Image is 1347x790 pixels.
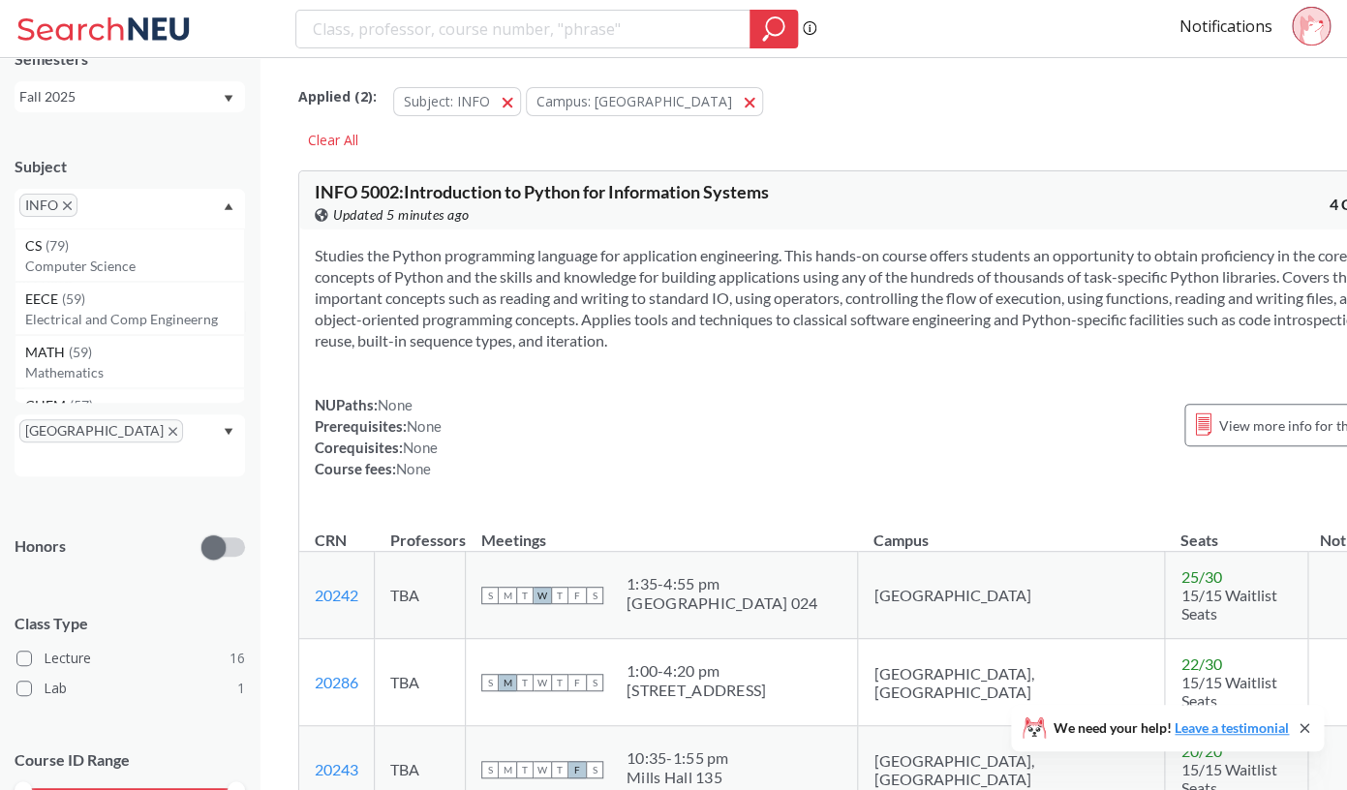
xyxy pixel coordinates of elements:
span: ( 59 ) [62,290,85,307]
span: T [516,587,534,604]
svg: Dropdown arrow [224,95,233,103]
div: [GEOGRAPHIC_DATA] 024 [627,593,817,613]
span: We need your help! [1054,721,1289,735]
svg: X to remove pill [63,201,72,210]
a: 20286 [315,673,358,691]
div: 1:00 - 4:20 pm [627,661,766,681]
p: Electrical and Comp Engineerng [25,310,244,329]
span: S [481,761,499,778]
span: F [568,587,586,604]
span: INFOX to remove pill [19,194,77,217]
p: Computer Science [25,257,244,276]
a: Leave a testimonial [1175,719,1289,736]
span: CS [25,235,46,257]
span: ( 59 ) [69,344,92,360]
div: 1:35 - 4:55 pm [627,574,817,593]
span: S [481,587,499,604]
label: Lab [16,676,245,701]
span: S [586,761,603,778]
div: [STREET_ADDRESS] [627,681,766,700]
span: T [551,674,568,691]
a: 20243 [315,760,358,778]
span: W [534,674,551,691]
div: Clear All [298,126,368,155]
label: Lecture [16,646,245,671]
div: INFOX to remove pillDropdown arrowCS(79)Computer ScienceEECE(59)Electrical and Comp EngineerngMAT... [15,189,245,228]
p: Mathematics [25,363,244,382]
div: magnifying glass [750,10,798,48]
svg: Dropdown arrow [224,202,233,210]
span: T [551,587,568,604]
div: [GEOGRAPHIC_DATA]X to remove pillDropdown arrow [15,414,245,476]
span: MATH [25,342,69,363]
span: 25 / 30 [1180,567,1221,586]
span: INFO 5002 : Introduction to Python for Information Systems [315,181,769,202]
span: T [516,761,534,778]
div: Semesters [15,48,245,70]
span: F [568,761,586,778]
td: [GEOGRAPHIC_DATA] [858,552,1165,639]
span: S [586,587,603,604]
span: Class Type [15,613,245,634]
span: M [499,587,516,604]
div: Fall 2025 [19,86,222,107]
span: ( 79 ) [46,237,69,254]
span: ( 57 ) [70,397,93,413]
td: TBA [375,552,466,639]
button: Campus: [GEOGRAPHIC_DATA] [526,87,763,116]
svg: Dropdown arrow [224,428,233,436]
input: Class, professor, course number, "phrase" [311,13,736,46]
div: Mills Hall 135 [627,768,728,787]
span: 15/15 Waitlist Seats [1180,586,1276,623]
span: [GEOGRAPHIC_DATA]X to remove pill [19,419,183,442]
svg: magnifying glass [762,15,785,43]
p: Honors [15,535,66,558]
span: None [378,396,413,413]
th: Campus [858,510,1165,552]
span: EECE [25,289,62,310]
a: Notifications [1179,15,1272,37]
td: TBA [375,639,466,726]
span: 1 [237,678,245,699]
span: M [499,761,516,778]
span: M [499,674,516,691]
span: Applied ( 2 ): [298,86,377,107]
span: None [403,439,438,456]
svg: X to remove pill [168,427,177,436]
div: NUPaths: Prerequisites: Corequisites: Course fees: [315,394,442,479]
button: Subject: INFO [393,87,521,116]
span: S [586,674,603,691]
th: Seats [1165,510,1308,552]
div: Fall 2025Dropdown arrow [15,81,245,112]
span: 22 / 30 [1180,654,1221,673]
div: 10:35 - 1:55 pm [627,748,728,768]
p: Course ID Range [15,749,245,772]
td: [GEOGRAPHIC_DATA], [GEOGRAPHIC_DATA] [858,639,1165,726]
span: None [396,460,431,477]
span: W [534,587,551,604]
span: S [481,674,499,691]
span: Subject: INFO [404,92,490,110]
span: 15/15 Waitlist Seats [1180,673,1276,710]
span: T [551,761,568,778]
div: Subject [15,156,245,177]
th: Meetings [466,510,858,552]
span: W [534,761,551,778]
span: F [568,674,586,691]
span: None [407,417,442,435]
span: T [516,674,534,691]
span: Campus: [GEOGRAPHIC_DATA] [536,92,732,110]
span: CHEM [25,395,70,416]
a: 20242 [315,586,358,604]
th: Professors [375,510,466,552]
span: Updated 5 minutes ago [333,204,470,226]
div: CRN [315,530,347,551]
span: 16 [230,648,245,669]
